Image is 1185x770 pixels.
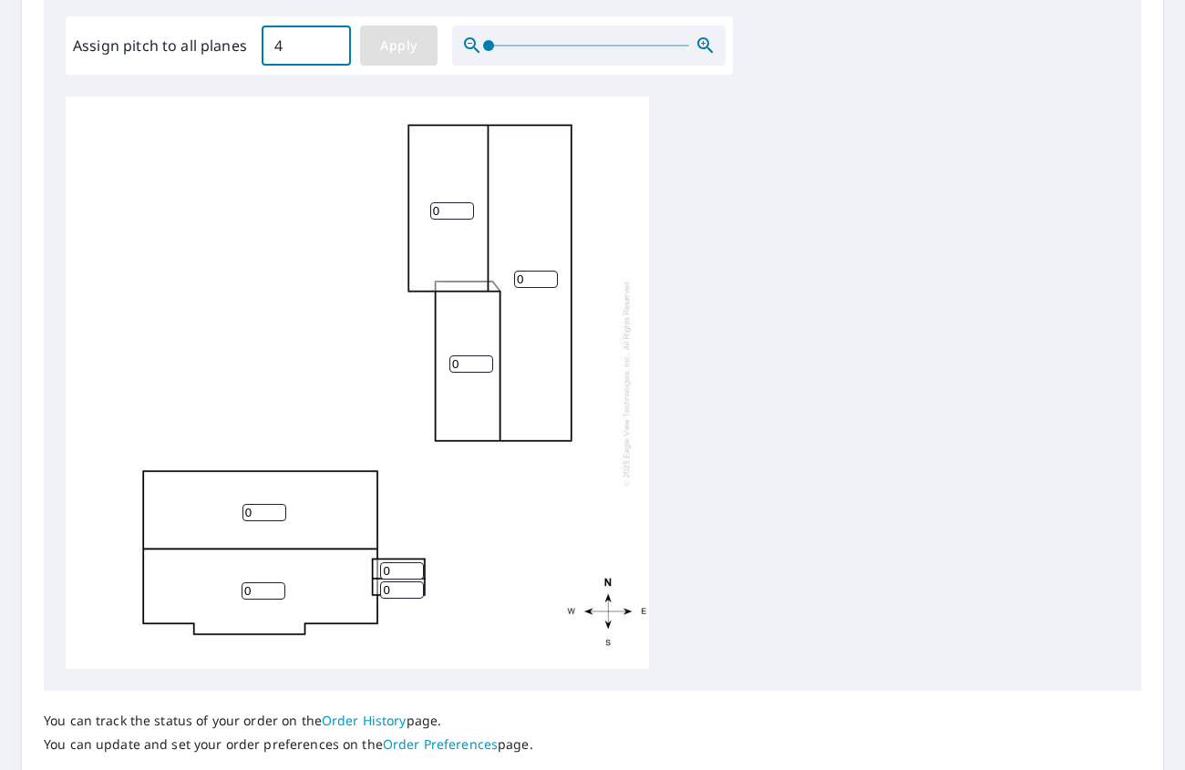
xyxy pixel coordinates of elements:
[73,35,247,56] label: Assign pitch to all planes
[360,26,438,66] button: Apply
[44,736,533,753] p: You can update and set your order preferences on the page.
[262,20,351,71] input: 00.0
[375,35,423,57] span: Apply
[322,712,407,729] a: Order History
[383,735,498,753] a: Order Preferences
[44,713,533,729] p: You can track the status of your order on the page.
